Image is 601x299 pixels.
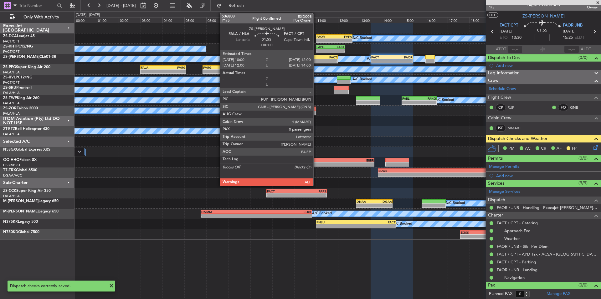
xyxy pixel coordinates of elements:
[316,39,334,42] div: -
[419,97,436,100] div: FAKG
[360,17,382,23] div: 13:00
[272,17,294,23] div: 09:00
[331,49,345,53] div: -
[489,291,512,297] label: Planned PAX
[582,5,598,10] span: Owner
[404,17,426,23] div: 15:00
[294,17,316,23] div: 10:00
[578,180,588,186] span: (9/9)
[537,27,547,34] span: 01:55
[3,199,59,203] a: M-[PERSON_NAME]Legacy 650
[273,162,323,166] div: -
[316,224,356,228] div: -
[3,220,18,224] span: N375KR
[334,35,352,38] div: FVFA
[448,169,518,172] div: DGAA
[3,76,16,79] span: ZS-RVL
[402,101,419,104] div: -
[16,15,66,19] span: Only With Activity
[500,28,512,35] span: [DATE]
[488,115,511,122] span: Cabin Crew
[3,65,50,69] a: ZS-PPGSuper King Air 200
[3,34,17,38] span: ZS-DCA
[316,49,331,53] div: -
[470,17,491,23] div: 18:00
[316,45,331,49] div: FAPG
[426,17,448,23] div: 16:00
[75,17,97,23] div: 00:00
[522,13,565,19] span: ZS-[PERSON_NAME]
[3,55,39,59] span: ZS-[PERSON_NAME]
[316,35,334,38] div: FAOR
[272,39,293,42] div: -
[3,230,18,234] span: N750KD
[331,45,345,49] div: FACT
[3,55,56,59] a: ZS-[PERSON_NAME]CL601-3R
[3,80,19,85] a: FACT/CPT
[448,17,470,23] div: 17:00
[256,210,311,214] div: FLKK
[488,282,495,289] span: Pax
[3,86,32,90] a: ZS-SRUPremier I
[461,235,589,238] div: -
[3,86,16,90] span: ZS-SRU
[78,150,81,153] img: arrow-gray.svg
[206,17,228,23] div: 06:00
[19,1,55,10] input: Trip Number
[500,35,510,41] span: ETOT
[3,210,59,213] a: M-[PERSON_NAME]Legacy 650
[3,163,20,167] a: EBBR/BRU
[488,77,499,84] span: Crew
[352,75,372,84] div: A/C Booked
[316,220,356,224] div: FNLU
[3,34,35,38] a: ZS-DCALearjet 45
[367,54,387,64] div: A/C Booked
[497,236,520,241] a: --- - Weather
[261,65,281,74] div: A/C Booked
[374,204,392,207] div: -
[496,46,506,52] span: ATOT
[3,76,32,79] a: ZS-RVLPC12/NG
[497,220,538,226] a: FACT / CPT - Catering
[203,66,216,69] div: FVRG
[272,35,293,38] div: FAOR
[497,244,548,249] a: FAOR / JNB - S&T Per Diem
[507,125,521,131] a: MMART
[496,173,598,178] div: Add new
[497,252,598,257] a: FACT / CPT - APD Tax - ACSA - [GEOGRAPHIC_DATA] International FACT / CPT
[201,214,256,218] div: -
[10,283,106,289] div: Dispatch checks correctly saved.
[525,146,531,152] span: AC
[356,220,396,224] div: FACT
[488,197,505,204] span: Dispatch
[3,158,37,162] a: OO-HHOFalcon 8X
[223,3,249,8] span: Refresh
[489,189,520,195] a: Manage Services
[3,189,51,193] a: ZS-CCKSuper King Air 350
[489,86,516,92] a: Schedule Crew
[3,148,50,152] a: N53GXGlobal Express XRS
[581,46,591,52] span: ALDT
[356,224,396,228] div: -
[3,220,38,224] a: N375KRLegacy 500
[258,101,279,104] div: -
[267,189,297,193] div: FACT
[267,193,297,197] div: -
[547,291,570,297] a: Manage PAX
[578,282,588,288] span: (0/0)
[496,104,506,111] div: CP
[3,168,37,172] a: T7-TRXGlobal 6500
[279,97,300,100] div: FABM
[578,54,588,61] span: (0/0)
[258,97,279,100] div: FAUP
[497,259,536,265] a: FACT / CPT - Parking
[3,127,49,131] a: ZT-RTZBell Helicopter 430
[279,101,300,104] div: -
[251,35,272,38] div: FACT
[312,209,332,218] div: A/C Booked
[3,111,20,116] a: FALA/HLA
[334,39,352,42] div: -
[572,146,577,152] span: FP
[570,105,584,110] a: GNB
[3,230,39,234] a: N750KDGlobal 7500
